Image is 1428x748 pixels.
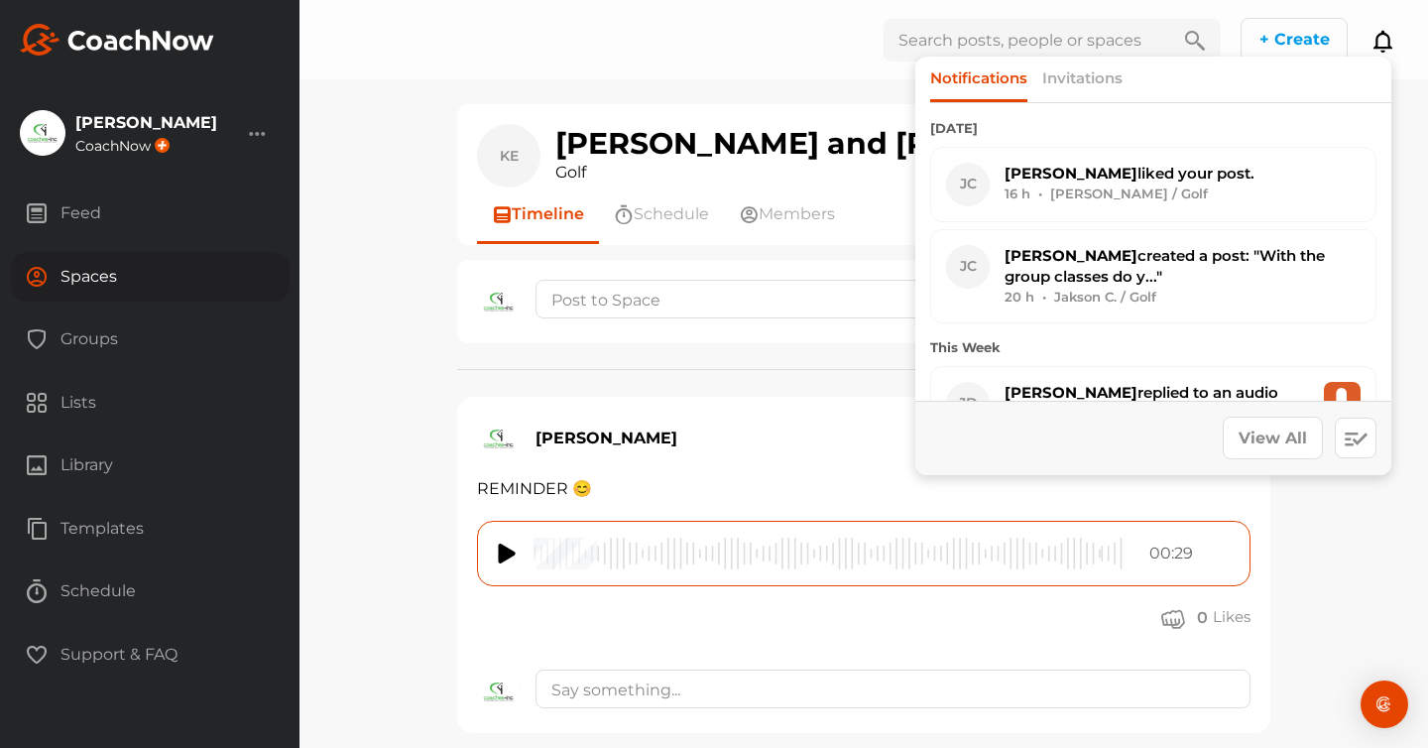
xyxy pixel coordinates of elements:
[1197,607,1208,628] div: 0
[930,229,1376,323] button: JC [PERSON_NAME]created a post: "With the group classes do y..." 20 h • Jakson C. / Golf
[11,504,290,554] div: Templates
[11,378,290,428] div: Lists
[1213,606,1250,629] div: Likes
[20,24,214,56] img: svg+xml;base64,PHN2ZyB3aWR0aD0iMTk2IiBoZWlnaHQ9IjMyIiB2aWV3Qm94PSIwIDAgMTk2IDMyIiBmaWxsPSJub25lIi...
[946,382,990,426] div: JD
[1005,246,1325,286] span: created a post: "With the group classes do y..."
[11,566,290,616] div: Schedule
[1042,57,1123,100] button: Invitations
[477,478,1250,500] div: REMINDER 😊
[1005,184,1361,204] div: 16 h • [PERSON_NAME] / Golf
[1223,417,1323,459] a: View All
[487,134,531,178] div: KE
[1005,287,1361,308] div: 20 h • Jakson C. / Golf
[477,417,521,460] img: square_99be47b17e67ea3aac278c4582f406fe.jpg
[498,538,518,569] img: svg+xml;base64,PHN2ZyB3aWR0aD0iMjEiIGhlaWdodD0iMjQiIHZpZXdCb3g9IjAgMCAyMSAyNCIgZmlsbD0ibm9uZSIgeG...
[10,188,290,252] a: Feed
[11,252,290,302] div: Spaces
[512,202,584,226] span: Timeline
[555,161,1159,185] div: Golf
[1005,164,1254,183] span: liked your post.
[759,202,835,226] span: Members
[1149,542,1193,565] span: 00:29
[1005,246,1137,265] b: [PERSON_NAME]
[1005,383,1278,423] span: replied to an audio clip.
[930,366,1376,460] button: JD [PERSON_NAME]replied to an audio clip. 2 d • [PERSON_NAME] / Golf
[1241,18,1348,62] button: + Create
[75,138,217,153] div: CoachNow
[477,670,521,713] img: square_99be47b17e67ea3aac278c4582f406fe.jpg
[555,127,1159,161] h1: [PERSON_NAME] and [PERSON_NAME]
[634,202,709,226] span: Schedule
[477,187,599,241] a: Timeline
[10,440,290,504] a: Library
[1361,681,1408,728] div: Open Intercom Messenger
[11,314,290,364] div: Groups
[1161,606,1208,630] button: 0
[1005,383,1137,402] b: [PERSON_NAME]
[930,147,1376,222] button: JC [PERSON_NAME]liked your post. 16 h • [PERSON_NAME] / Golf
[930,57,1027,100] button: Notifications
[10,252,290,315] a: Spaces
[75,115,217,131] div: [PERSON_NAME]
[535,427,677,450] div: [PERSON_NAME]
[10,314,290,378] a: Groups
[11,188,290,238] div: Feed
[11,440,290,490] div: Library
[1005,164,1137,183] b: [PERSON_NAME]
[21,111,64,155] img: square_99be47b17e67ea3aac278c4582f406fe.jpg
[11,630,290,680] div: Support & FAQ
[884,19,1169,62] input: Search posts, people or spaces
[930,119,1376,139] label: [DATE]
[946,163,990,206] div: JC
[477,280,521,323] img: square_99be47b17e67ea3aac278c4582f406fe.jpg
[724,187,850,241] a: Members
[930,338,1376,358] label: This Week
[10,378,290,441] a: Lists
[946,245,990,289] div: JC
[10,504,290,567] a: Templates
[10,630,290,693] a: Support & FAQ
